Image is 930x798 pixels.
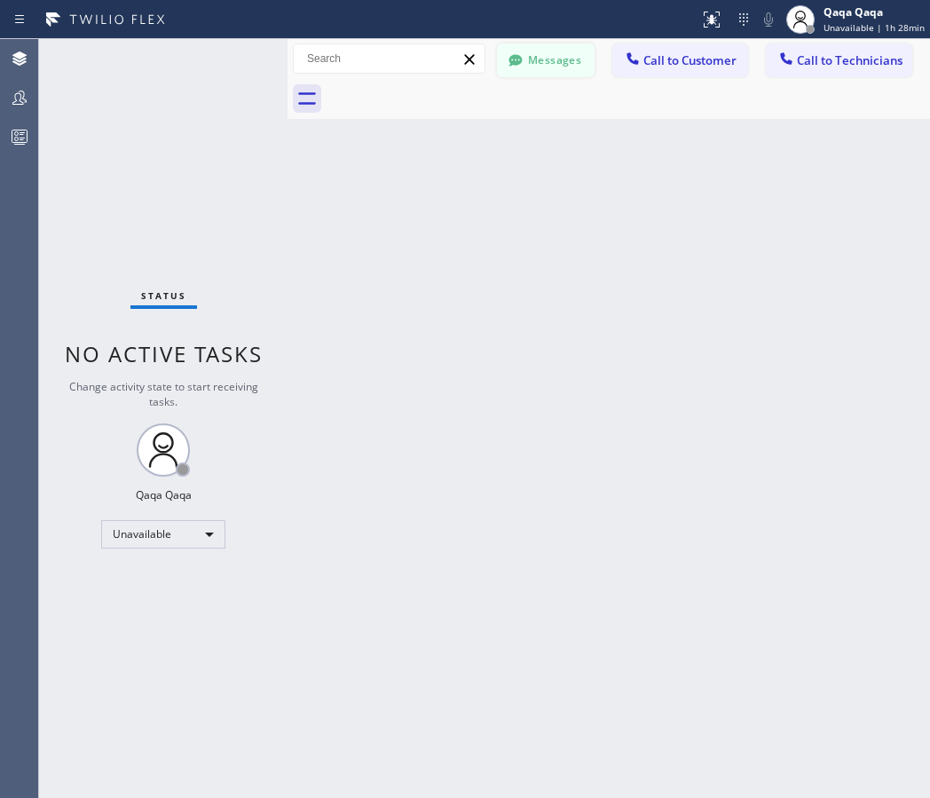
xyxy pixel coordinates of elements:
[756,7,781,32] button: Mute
[824,4,925,20] div: Qaqa Qaqa
[69,379,258,409] span: Change activity state to start receiving tasks.
[101,520,225,549] div: Unavailable
[136,487,192,502] div: Qaqa Qaqa
[294,44,485,73] input: Search
[766,43,912,77] button: Call to Technicians
[824,21,925,34] span: Unavailable | 1h 28min
[612,43,748,77] button: Call to Customer
[141,289,186,302] span: Status
[497,43,595,77] button: Messages
[65,339,263,368] span: No active tasks
[643,52,737,68] span: Call to Customer
[797,52,902,68] span: Call to Technicians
